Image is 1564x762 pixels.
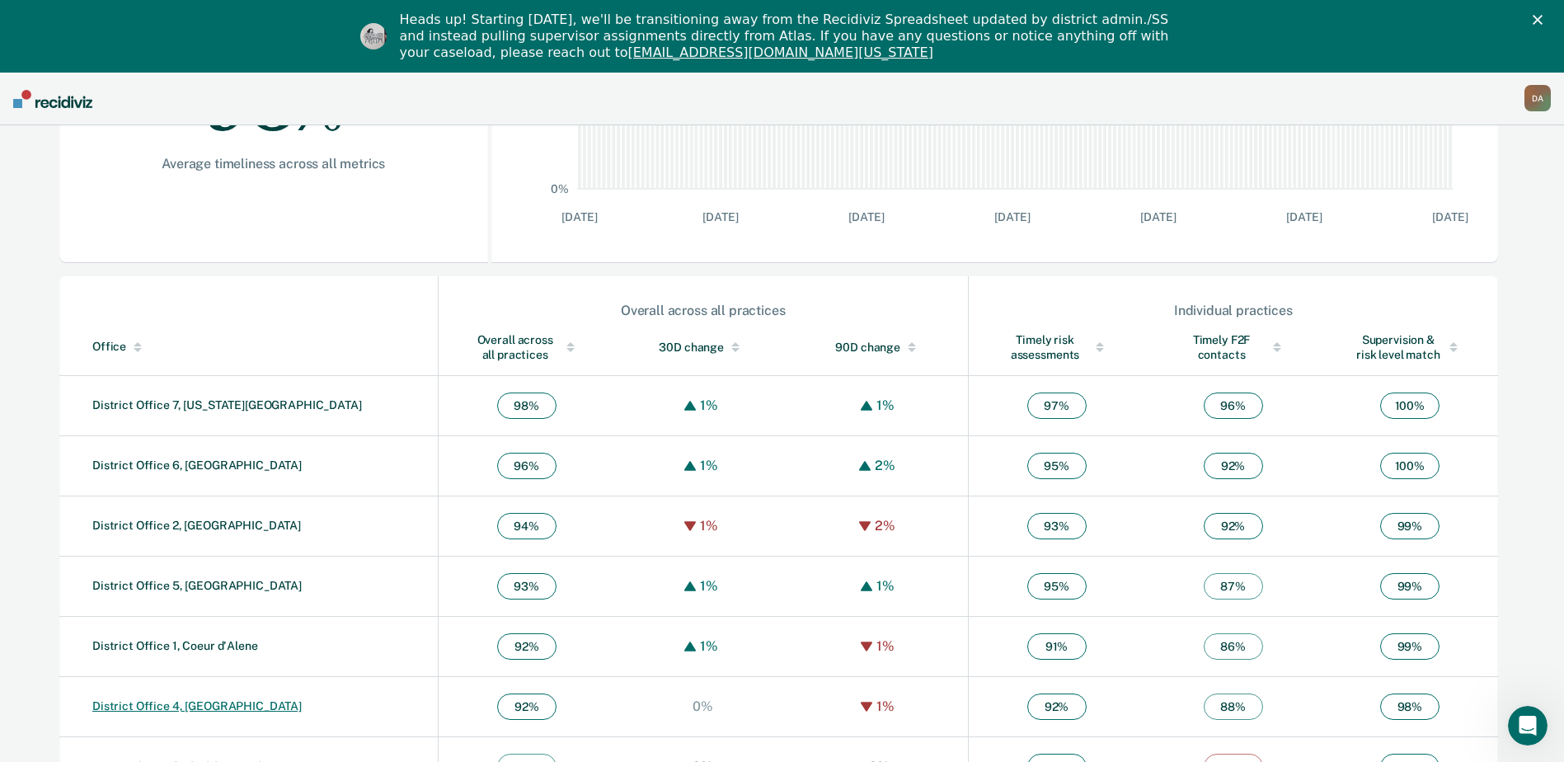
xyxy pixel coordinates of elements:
a: District Office 1, Coeur d'Alene [92,639,258,652]
a: District Office 7, [US_STATE][GEOGRAPHIC_DATA] [92,398,362,412]
div: 2% [871,458,899,473]
span: 94 % [497,513,557,539]
div: 0% [688,698,717,714]
span: 98 % [497,393,557,419]
text: [DATE] [1140,210,1176,223]
iframe: Intercom live chat [1508,706,1548,746]
span: 95 % [1027,573,1087,600]
div: Close [1533,15,1549,25]
div: 2% [871,518,899,534]
a: District Office 2, [GEOGRAPHIC_DATA] [92,519,301,532]
span: 93 % [1027,513,1087,539]
text: [DATE] [702,210,738,223]
th: Toggle SortBy [438,319,614,376]
div: Timely F2F contacts [1177,332,1288,362]
span: 88 % [1204,694,1263,720]
a: [EMAIL_ADDRESS][DOMAIN_NAME][US_STATE] [627,45,932,60]
div: 1% [872,578,899,594]
span: 92 % [497,633,557,660]
span: 97 % [1027,393,1087,419]
div: Supervision & risk level match [1355,332,1465,362]
th: Toggle SortBy [1322,319,1498,376]
span: 93 % [497,573,557,600]
span: 92 % [497,694,557,720]
a: District Office 6, [GEOGRAPHIC_DATA] [92,459,302,472]
span: 99 % [1380,513,1440,539]
span: 96 % [1204,393,1263,419]
div: Office [92,340,431,354]
text: [DATE] [994,210,1030,223]
img: Profile image for Kim [360,23,387,49]
div: Overall across all practices [439,303,967,318]
th: Toggle SortBy [791,319,968,376]
div: 1% [696,397,722,413]
div: Individual practices [970,303,1497,318]
span: 91 % [1027,633,1087,660]
div: Overall across all practices [472,332,582,362]
th: Toggle SortBy [968,319,1144,376]
span: 99 % [1380,633,1440,660]
text: [DATE] [1286,210,1322,223]
span: 96 % [497,453,557,479]
div: 1% [696,518,722,534]
div: Average timeliness across all metrics [112,156,435,172]
div: 1% [696,578,722,594]
span: 92 % [1204,513,1263,539]
span: 87 % [1204,573,1263,600]
span: 92 % [1204,453,1263,479]
div: 1% [872,638,899,654]
div: 1% [872,397,899,413]
a: District Office 4, [GEOGRAPHIC_DATA] [92,699,302,713]
div: 1% [696,638,722,654]
text: [DATE] [1432,210,1468,223]
text: [DATE] [561,210,597,223]
th: Toggle SortBy [615,319,791,376]
th: Toggle SortBy [59,319,438,376]
a: District Office 5, [GEOGRAPHIC_DATA] [92,579,302,592]
div: 1% [872,698,899,714]
div: 90D change [824,340,935,355]
div: 1% [696,458,722,473]
div: 30D change [648,340,759,355]
span: 100 % [1380,453,1440,479]
span: 92 % [1027,694,1087,720]
text: [DATE] [848,210,884,223]
span: 98 % [1380,694,1440,720]
span: 95 % [1027,453,1087,479]
img: Recidiviz [13,90,92,108]
div: D A [1524,85,1551,111]
div: Timely risk assessments [1002,332,1112,362]
span: 86 % [1204,633,1263,660]
span: 99 % [1380,573,1440,600]
button: DA [1524,85,1551,111]
span: 100 % [1380,393,1440,419]
th: Toggle SortBy [1144,319,1321,376]
div: Heads up! Starting [DATE], we'll be transitioning away from the Recidiviz Spreadsheet updated by ... [400,12,1178,61]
